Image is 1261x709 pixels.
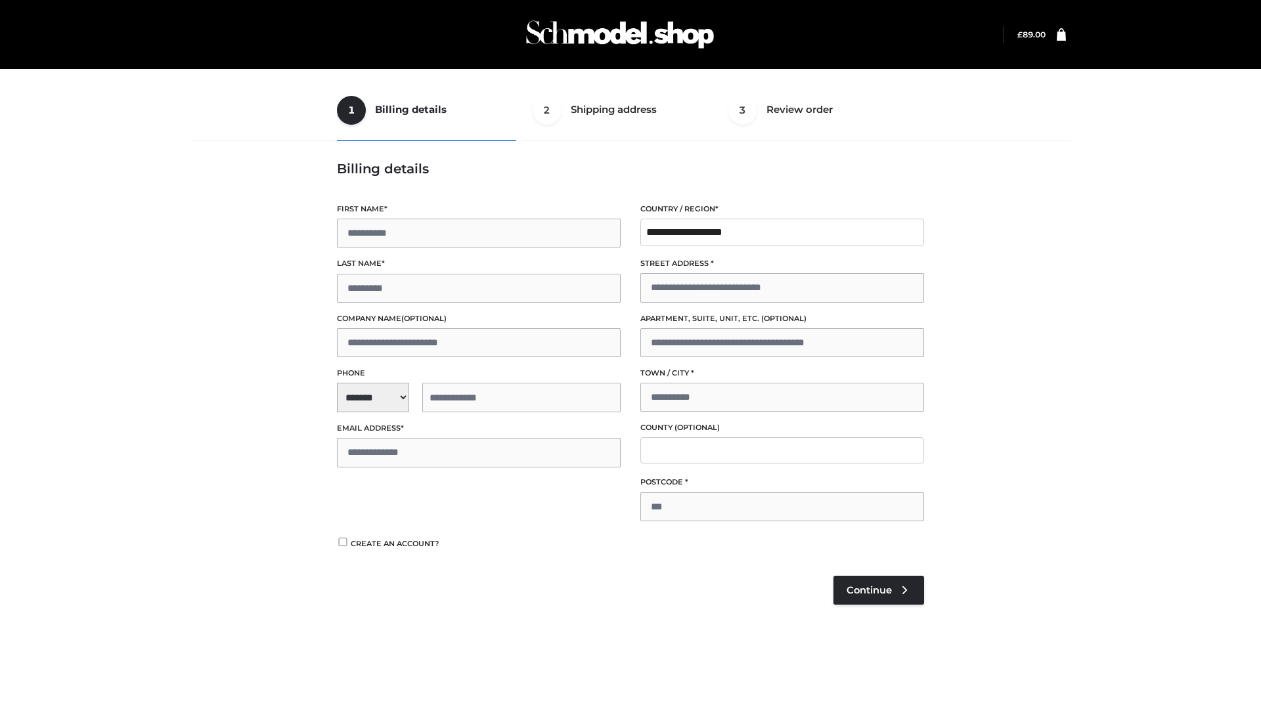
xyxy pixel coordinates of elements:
[847,584,892,596] span: Continue
[675,423,720,432] span: (optional)
[337,257,621,270] label: Last name
[337,422,621,435] label: Email address
[337,367,621,379] label: Phone
[337,538,349,546] input: Create an account?
[640,367,924,379] label: Town / City
[640,203,924,215] label: Country / Region
[1017,30,1023,39] span: £
[1017,30,1046,39] a: £89.00
[351,539,439,548] span: Create an account?
[761,314,807,323] span: (optional)
[337,312,621,325] label: Company name
[521,9,719,60] img: Schmodel Admin 964
[337,161,924,177] h3: Billing details
[1017,30,1046,39] bdi: 89.00
[640,257,924,270] label: Street address
[640,312,924,325] label: Apartment, suite, unit, etc.
[833,576,924,605] a: Continue
[640,421,924,434] label: County
[640,476,924,488] label: Postcode
[401,314,447,323] span: (optional)
[337,203,621,215] label: First name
